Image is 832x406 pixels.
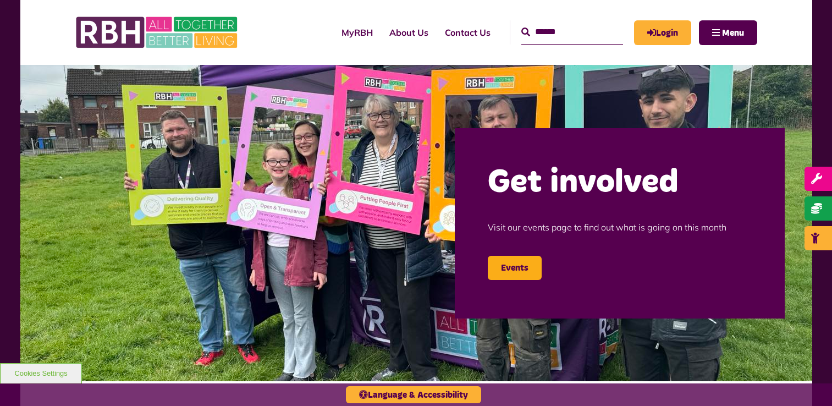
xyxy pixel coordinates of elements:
button: Navigation [699,20,757,45]
p: Visit our events page to find out what is going on this month [488,204,752,250]
img: RBH [75,11,240,54]
img: Image (22) [20,65,812,381]
a: MyRBH [333,18,381,47]
a: About Us [381,18,437,47]
input: Search [521,20,623,44]
a: Contact Us [437,18,499,47]
button: Language & Accessibility [346,386,481,403]
a: Events [488,256,542,280]
h2: Get involved [488,161,752,204]
iframe: Netcall Web Assistant for live chat [783,356,832,406]
a: MyRBH [634,20,691,45]
span: Menu [722,29,744,37]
